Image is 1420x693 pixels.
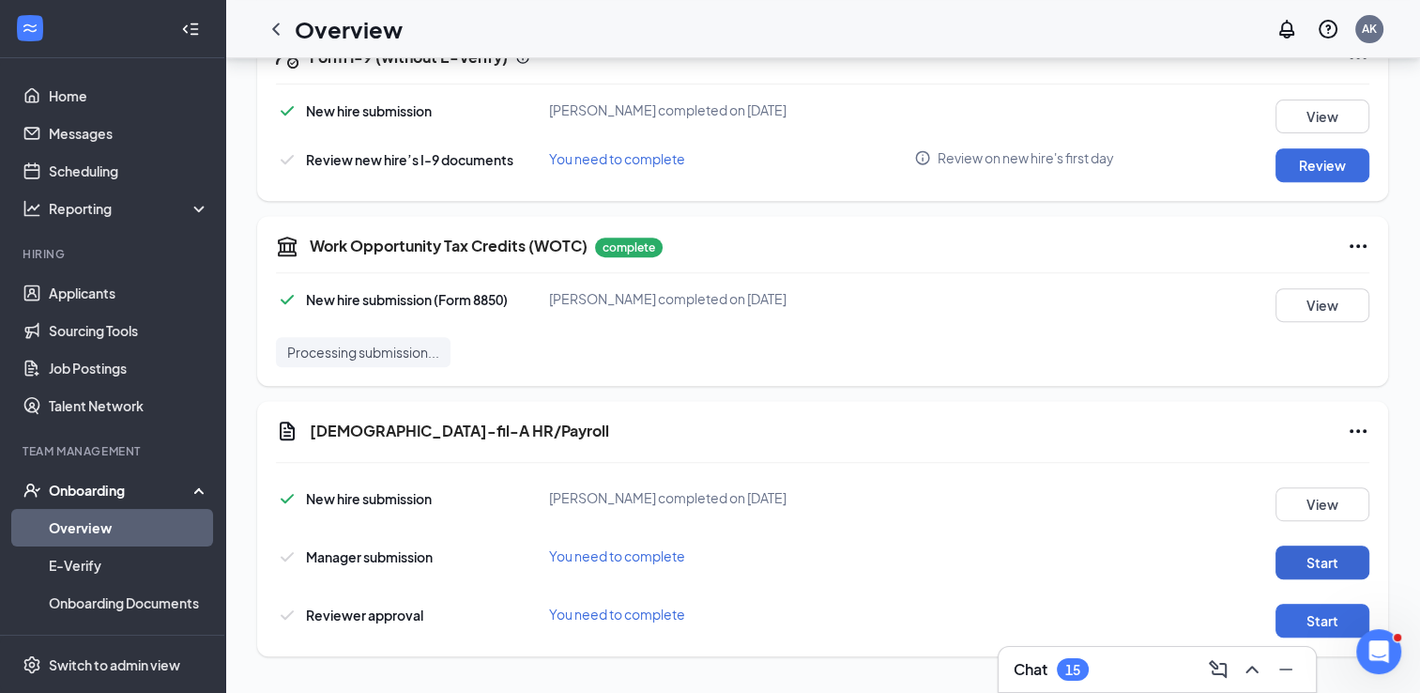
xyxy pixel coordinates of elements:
svg: Collapse [181,20,200,38]
a: Overview [49,509,209,547]
button: ComposeMessage [1203,654,1233,685]
svg: Checkmark [276,288,298,311]
a: Messages [49,115,209,152]
a: Applicants [49,274,209,312]
button: View [1275,288,1369,322]
svg: Checkmark [276,487,298,510]
a: Activity log [49,622,209,659]
svg: Minimize [1275,658,1297,681]
span: You need to complete [549,606,685,623]
button: Minimize [1271,654,1301,685]
svg: ChevronUp [1241,658,1263,681]
a: Home [49,77,209,115]
button: ChevronUp [1237,654,1267,685]
svg: Checkmark [276,100,298,122]
span: Processing submission... [287,343,439,362]
span: [PERSON_NAME] completed on [DATE] [549,101,786,118]
h1: Overview [295,13,403,45]
svg: Ellipses [1347,235,1369,257]
div: AK [1362,21,1377,37]
svg: Settings [23,655,41,674]
div: Hiring [23,246,206,262]
span: Manager submission [306,548,433,565]
button: Start [1275,546,1369,579]
svg: Info [914,149,931,166]
svg: TaxGovernmentIcon [276,235,298,257]
svg: ComposeMessage [1207,658,1229,681]
span: You need to complete [549,547,685,564]
svg: Ellipses [1347,420,1369,442]
p: complete [595,238,663,257]
span: Reviewer approval [306,607,423,624]
svg: UserCheck [23,481,41,500]
a: Sourcing Tools [49,312,209,349]
span: New hire submission [306,490,432,507]
svg: Analysis [23,199,41,218]
span: Review new hire’s I-9 documents [306,151,513,168]
a: Job Postings [49,349,209,387]
a: Talent Network [49,387,209,424]
a: E-Verify [49,547,209,584]
span: Review on new hire's first day [938,148,1114,167]
a: Scheduling [49,152,209,190]
span: [PERSON_NAME] completed on [DATE] [549,489,786,506]
h5: [DEMOGRAPHIC_DATA]-fil-A HR/Payroll [310,421,609,441]
span: You need to complete [549,150,685,167]
span: New hire submission [306,102,432,119]
button: Review [1275,148,1369,182]
svg: Document [276,420,298,442]
div: Team Management [23,443,206,459]
span: [PERSON_NAME] completed on [DATE] [549,290,786,307]
button: View [1275,487,1369,521]
div: Reporting [49,199,210,218]
h5: Work Opportunity Tax Credits (WOTC) [310,236,588,256]
button: View [1275,100,1369,133]
div: 15 [1065,662,1080,678]
div: Onboarding [49,481,193,500]
svg: Checkmark [276,604,298,626]
div: Switch to admin view [49,655,180,674]
svg: ChevronLeft [265,18,287,40]
iframe: Intercom live chat [1356,629,1401,674]
svg: Checkmark [276,148,298,171]
button: Start [1275,604,1369,638]
svg: WorkstreamLogo [21,19,39,38]
h3: Chat [1014,659,1047,680]
svg: Notifications [1275,18,1298,40]
a: Onboarding Documents [49,584,209,622]
span: New hire submission (Form 8850) [306,291,508,308]
svg: Checkmark [276,546,298,568]
svg: QuestionInfo [1317,18,1339,40]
